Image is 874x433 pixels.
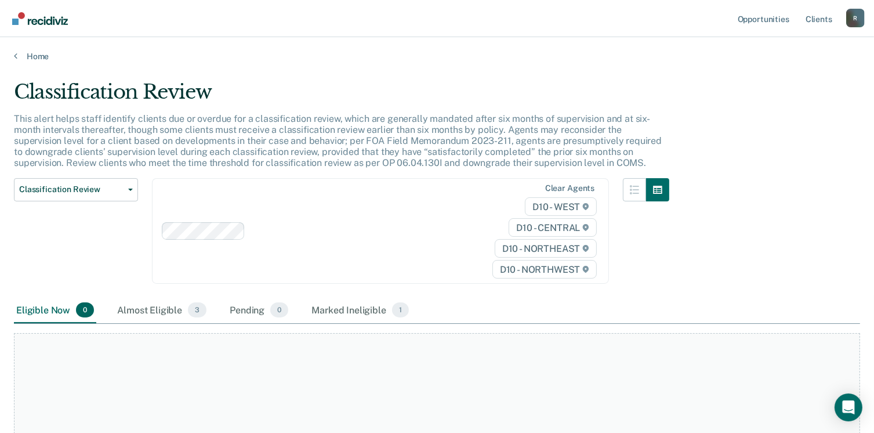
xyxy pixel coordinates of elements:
[846,9,865,27] button: Profile dropdown button
[392,302,409,317] span: 1
[14,298,96,323] div: Eligible Now0
[14,51,860,62] a: Home
[509,218,597,237] span: D10 - CENTRAL
[309,298,411,323] div: Marked Ineligible1
[835,394,862,421] div: Open Intercom Messenger
[545,183,594,193] div: Clear agents
[14,178,138,201] button: Classification Review
[76,302,94,317] span: 0
[14,113,662,169] p: This alert helps staff identify clients due or overdue for a classification review, which are gen...
[525,197,597,216] span: D10 - WEST
[492,260,597,279] span: D10 - NORTHWEST
[270,302,288,317] span: 0
[495,239,597,258] span: D10 - NORTHEAST
[12,12,68,25] img: Recidiviz
[227,298,291,323] div: Pending0
[14,80,669,113] div: Classification Review
[188,302,206,317] span: 3
[115,298,209,323] div: Almost Eligible3
[846,9,865,27] div: R
[19,185,124,194] span: Classification Review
